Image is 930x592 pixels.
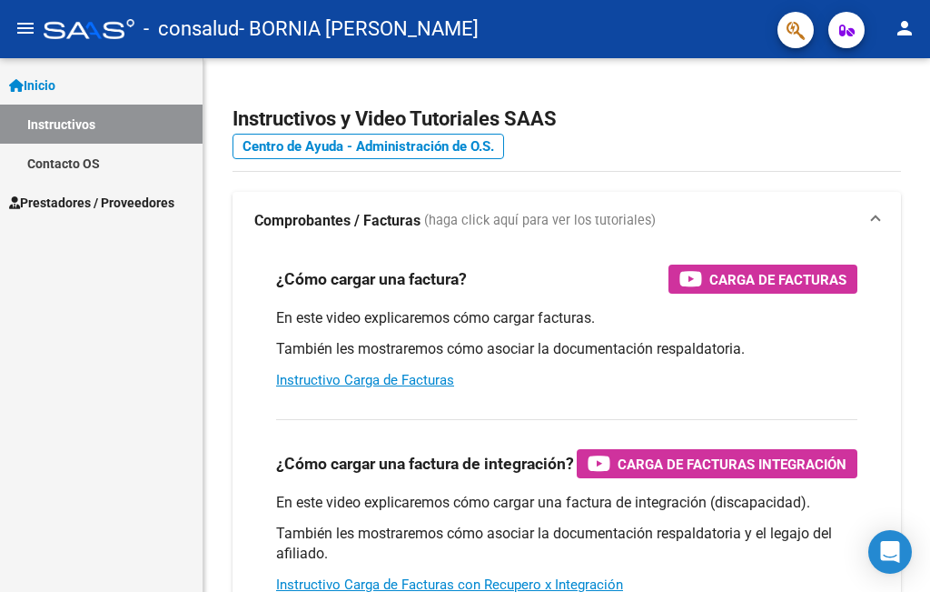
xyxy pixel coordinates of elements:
mat-icon: menu [15,17,36,39]
button: Carga de Facturas [668,265,857,294]
p: En este video explicaremos cómo cargar facturas. [276,308,857,328]
span: Carga de Facturas Integración [618,453,846,476]
span: - BORNIA [PERSON_NAME] [239,9,479,49]
h3: ¿Cómo cargar una factura de integración? [276,451,574,477]
mat-icon: person [894,17,915,39]
span: Inicio [9,75,55,95]
span: - consalud [143,9,239,49]
span: Prestadores / Proveedores [9,193,174,213]
button: Carga de Facturas Integración [577,449,857,478]
mat-expansion-panel-header: Comprobantes / Facturas (haga click aquí para ver los tutoriales) [232,192,901,250]
h2: Instructivos y Video Tutoriales SAAS [232,102,901,136]
a: Centro de Ayuda - Administración de O.S. [232,134,504,159]
a: Instructivo Carga de Facturas [276,372,454,388]
strong: Comprobantes / Facturas [254,211,420,231]
h3: ¿Cómo cargar una factura? [276,266,467,292]
span: Carga de Facturas [709,268,846,291]
p: En este video explicaremos cómo cargar una factura de integración (discapacidad). [276,493,857,513]
span: (haga click aquí para ver los tutoriales) [424,211,656,231]
div: Open Intercom Messenger [868,530,912,574]
p: También les mostraremos cómo asociar la documentación respaldatoria. [276,339,857,359]
p: También les mostraremos cómo asociar la documentación respaldatoria y el legajo del afiliado. [276,524,857,564]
